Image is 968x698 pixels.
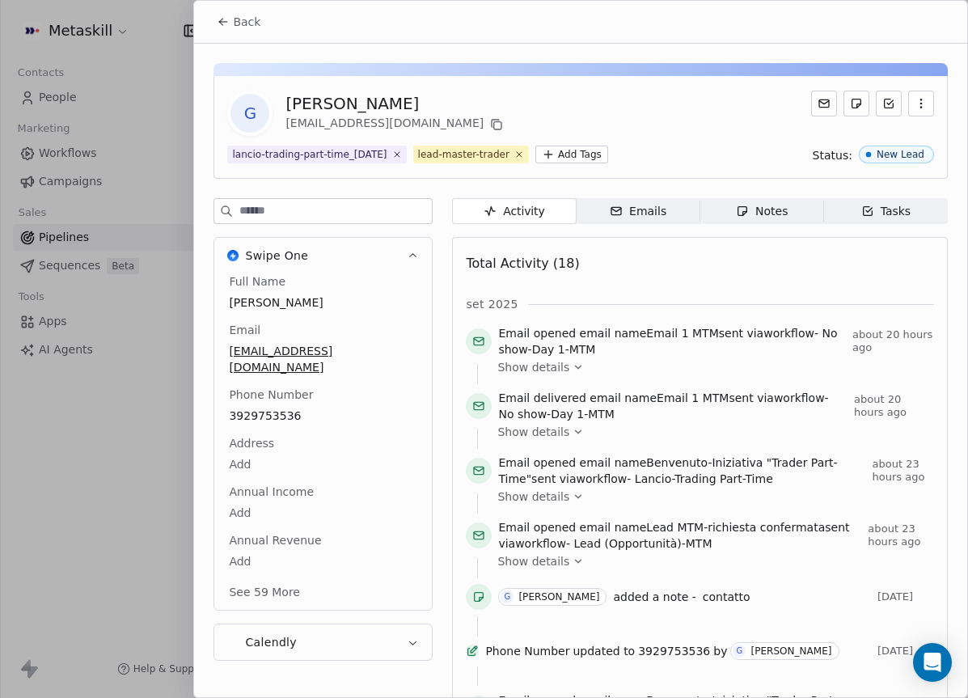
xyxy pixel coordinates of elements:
[230,94,269,133] span: G
[226,322,264,338] span: Email
[750,645,831,657] div: [PERSON_NAME]
[226,484,317,500] span: Annual Income
[245,247,308,264] span: Swipe One
[226,273,289,290] span: Full Name
[233,14,260,30] span: Back
[646,521,825,534] span: Lead MTM-richiesta confermata
[497,359,923,375] a: Show details
[229,553,417,569] span: Add
[229,505,417,521] span: Add
[418,147,509,162] div: lead-master-trader
[610,203,666,220] div: Emails
[646,327,718,340] span: Email 1 MTM
[535,146,608,163] button: Add Tags
[498,456,576,469] span: Email opened
[497,359,569,375] span: Show details
[505,590,511,603] div: G
[227,250,239,261] img: Swipe One
[737,645,743,658] div: G
[861,203,911,220] div: Tasks
[466,256,579,271] span: Total Activity (18)
[226,532,324,548] span: Annual Revenue
[518,591,599,603] div: [PERSON_NAME]
[877,149,924,160] div: New Lead
[498,408,615,421] span: No show-Day 1-MTM
[229,294,417,311] span: [PERSON_NAME]
[497,553,923,569] a: Show details
[813,147,852,163] span: Status:
[466,296,518,312] span: set 2025
[913,643,952,682] div: Open Intercom Messenger
[852,328,934,354] span: about 20 hours ago
[713,643,727,659] span: by
[573,537,712,550] span: Lead (Opportunità)-MTM
[232,147,387,162] div: lancio-trading-part-time_[DATE]
[498,519,861,552] span: email name sent via workflow -
[497,489,569,505] span: Show details
[498,325,846,357] span: email name sent via workflow -
[498,521,576,534] span: Email opened
[854,393,934,419] span: about 20 hours ago
[498,391,585,404] span: Email delivered
[214,624,432,660] button: CalendlyCalendly
[498,455,865,487] span: email name sent via workflow -
[703,590,750,603] span: contatto
[219,577,310,607] button: See 59 More
[736,203,788,220] div: Notes
[613,589,695,605] span: added a note -
[497,489,923,505] a: Show details
[285,92,506,115] div: [PERSON_NAME]
[703,587,750,607] a: contatto
[214,273,432,610] div: Swipe OneSwipe One
[877,645,934,658] span: [DATE]
[868,522,934,548] span: about 23 hours ago
[229,408,417,424] span: 3929753536
[497,424,569,440] span: Show details
[485,643,569,659] span: Phone Number
[498,390,847,422] span: email name sent via workflow -
[498,456,837,485] span: Benvenuto-Iniziativa "Trader Part-Time"
[497,553,569,569] span: Show details
[214,238,432,273] button: Swipe OneSwipe One
[497,424,923,440] a: Show details
[229,456,417,472] span: Add
[226,435,277,451] span: Address
[635,472,773,485] span: Lancio-Trading Part-Time
[285,115,506,134] div: [EMAIL_ADDRESS][DOMAIN_NAME]
[872,458,934,484] span: about 23 hours ago
[498,327,576,340] span: Email opened
[638,643,710,659] span: 3929753536
[229,343,417,375] span: [EMAIL_ADDRESS][DOMAIN_NAME]
[227,637,239,648] img: Calendly
[573,643,635,659] span: updated to
[657,391,729,404] span: Email 1 MTM
[245,634,297,650] span: Calendly
[877,590,934,603] span: [DATE]
[207,7,270,36] button: Back
[226,387,316,403] span: Phone Number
